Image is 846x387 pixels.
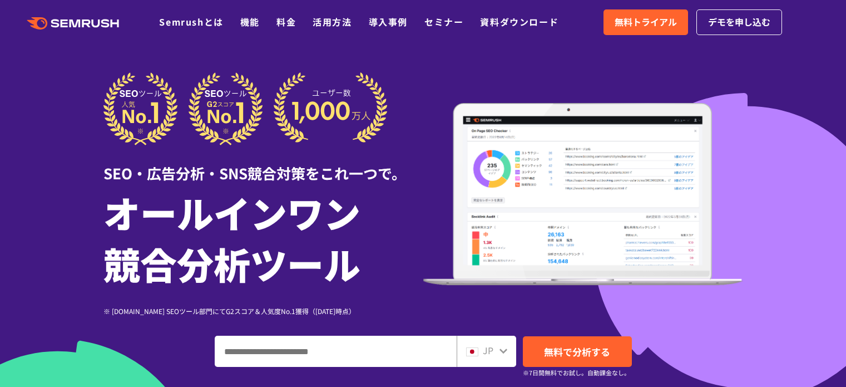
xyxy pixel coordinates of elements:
a: デモを申し込む [696,9,782,35]
input: ドメイン、キーワードまたはURLを入力してください [215,336,456,366]
a: 機能 [240,15,260,28]
h1: オールインワン 競合分析ツール [103,187,423,289]
a: 無料トライアル [603,9,688,35]
small: ※7日間無料でお試し。自動課金なし。 [523,368,630,378]
span: 無料で分析する [544,345,610,359]
div: SEO・広告分析・SNS競合対策をこれ一つで。 [103,145,423,184]
a: セミナー [424,15,463,28]
span: JP [483,344,493,357]
a: Semrushとは [159,15,223,28]
span: デモを申し込む [708,15,770,30]
div: ※ [DOMAIN_NAME] SEOツール部門にてG2スコア＆人気度No.1獲得（[DATE]時点） [103,306,423,316]
a: 無料で分析する [523,336,632,367]
a: 資料ダウンロード [480,15,558,28]
span: 無料トライアル [615,15,677,30]
a: 料金 [276,15,296,28]
a: 導入事例 [369,15,408,28]
a: 活用方法 [313,15,352,28]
